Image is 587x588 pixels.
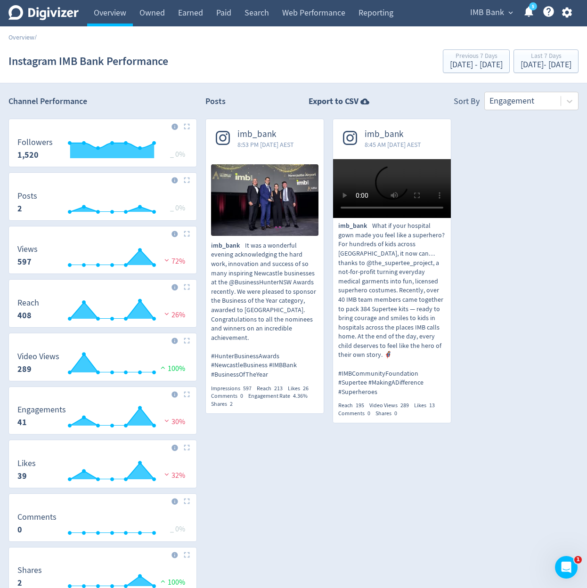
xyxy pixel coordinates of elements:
div: [DATE] - [DATE] [450,61,503,69]
svg: Reach 408 [13,298,193,323]
img: negative-performance.svg [162,417,171,424]
strong: 1,520 [17,149,39,161]
svg: Followers 1,520 [13,138,193,163]
h2: Posts [205,96,226,110]
iframe: Intercom live chat [555,556,578,579]
img: It was a wonderful evening acknowledging the hard work, innovation and success of so many inspiri... [211,164,318,236]
div: [DATE] - [DATE] [521,61,571,69]
span: 289 [400,402,409,409]
img: Placeholder [184,123,190,129]
div: Likes [414,402,440,410]
strong: 408 [17,310,32,321]
img: negative-performance.svg [162,471,171,478]
p: It was a wonderful evening acknowledging the hard work, innovation and success of so many inspiri... [211,241,318,379]
span: _ 0% [170,203,185,213]
span: 4.36% [293,392,308,400]
strong: 41 [17,417,27,428]
div: Impressions [211,385,257,393]
img: Placeholder [184,177,190,183]
div: Comments [338,410,375,418]
img: Placeholder [184,552,190,558]
a: imb_bank8:45 AM [DATE] AESTimb_bankWhat if your hospital gown made you feel like a superhero? For... [333,119,451,418]
img: Placeholder [184,338,190,344]
span: 26% [162,310,185,320]
svg: Posts 2 [13,192,193,217]
img: Placeholder [184,231,190,237]
img: positive-performance.svg [158,364,168,371]
span: imb_bank [365,129,421,140]
strong: 2 [17,203,22,214]
svg: Likes 39 [13,459,193,484]
dt: Views [17,244,38,255]
span: imb_bank [211,241,245,250]
svg: Engagements 41 [13,405,193,430]
p: What if your hospital gown made you feel like a superhero? For hundreds of kids across [GEOGRAPHI... [338,221,446,396]
dt: Engagements [17,404,66,415]
div: Likes [288,385,314,393]
dt: Video Views [17,351,59,362]
span: 100% [158,578,185,587]
dt: Comments [17,512,57,523]
span: 597 [243,385,252,392]
button: Last 7 Days[DATE]- [DATE] [514,49,579,73]
span: _ 0% [170,150,185,159]
span: 8:53 PM [DATE] AEST [237,140,294,149]
div: Video Views [369,402,414,410]
span: 2 [230,400,233,408]
h1: Instagram IMB Bank Performance [8,46,168,76]
text: 5 [532,3,534,10]
span: imb_bank [338,221,372,231]
span: 13 [429,402,435,409]
strong: 597 [17,256,32,267]
div: Engagement Rate [248,392,313,400]
svg: Comments 0 [13,513,193,538]
div: Sort By [454,96,480,110]
div: Reach [338,402,369,410]
span: 0 [240,392,243,400]
button: Previous 7 Days[DATE] - [DATE] [443,49,510,73]
button: IMB Bank [467,5,515,20]
span: IMB Bank [470,5,504,20]
span: 213 [274,385,283,392]
div: Reach [257,385,288,393]
span: 26 [303,385,309,392]
strong: 289 [17,363,32,375]
div: Last 7 Days [521,53,571,61]
span: / [34,33,37,41]
strong: Export to CSV [309,96,359,107]
img: positive-performance.svg [158,578,168,585]
span: 1 [574,556,582,564]
dt: Shares [17,565,42,576]
dt: Posts [17,191,37,201]
span: 195 [356,402,364,409]
img: Placeholder [184,444,190,451]
img: Placeholder [184,391,190,397]
a: 5 [529,2,537,10]
span: imb_bank [237,129,294,140]
span: 0 [394,410,397,417]
a: imb_bank8:53 PM [DATE] AESTIt was a wonderful evening acknowledging the hard work, innovation and... [206,119,324,408]
span: 8:45 AM [DATE] AEST [365,140,421,149]
strong: 39 [17,470,27,482]
div: Shares [211,400,238,408]
h2: Channel Performance [8,96,197,107]
img: Placeholder [184,498,190,504]
span: 0 [367,410,370,417]
img: negative-performance.svg [162,257,171,264]
span: 30% [162,417,185,427]
dt: Reach [17,298,39,308]
a: Overview [8,33,34,41]
img: Placeholder [184,284,190,290]
span: 32% [162,471,185,480]
svg: Video Views 289 [13,352,193,377]
dt: Likes [17,458,36,469]
span: _ 0% [170,524,185,534]
span: 72% [162,257,185,266]
span: expand_more [506,8,515,17]
svg: Views 597 [13,245,193,270]
div: Comments [211,392,248,400]
span: 100% [158,364,185,373]
div: Shares [375,410,402,418]
div: Previous 7 Days [450,53,503,61]
img: negative-performance.svg [162,310,171,317]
